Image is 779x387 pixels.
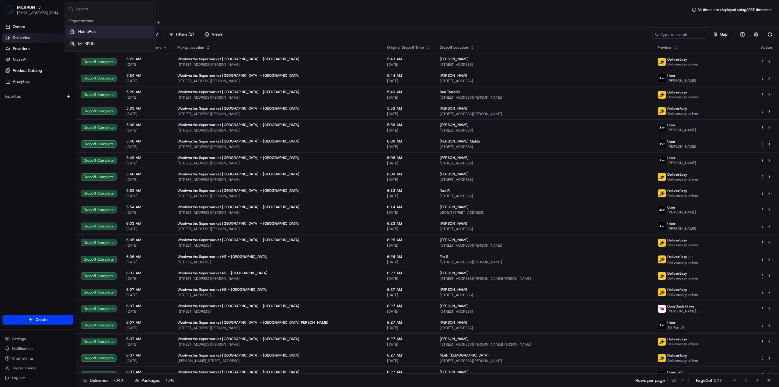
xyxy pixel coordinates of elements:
img: delivereasy_logo.png [658,338,666,346]
span: Woolworths Supermarket [GEOGRAPHIC_DATA] - [GEOGRAPHIC_DATA] [177,73,299,78]
span: [STREET_ADDRESS] [440,62,648,67]
img: MILKRUN [5,5,15,15]
span: Woolworths Supermarket [GEOGRAPHIC_DATA] - [GEOGRAPHIC_DATA] [177,304,299,308]
span: [DATE] [126,194,168,199]
span: [DATE] [126,358,168,363]
span: [STREET_ADDRESS][PERSON_NAME] [440,358,648,363]
span: 5:49 AM [387,90,430,94]
span: [DATE] [126,128,168,133]
span: [DATE] [126,325,168,330]
span: [STREET_ADDRESS] [177,293,377,297]
span: [STREET_ADDRESS] [440,177,648,182]
span: Deliveries [13,35,30,40]
span: [PERSON_NAME] L. [667,309,700,314]
span: [PERSON_NAME] [667,160,696,165]
span: Woolworths Supermarket [GEOGRAPHIC_DATA] - [GEOGRAPHIC_DATA] [177,106,299,111]
span: Woolworths Supermarket [GEOGRAPHIC_DATA] - [GEOGRAPHIC_DATA] [177,221,299,226]
img: delivereasy_logo.png [658,173,666,181]
span: [PERSON_NAME] [440,271,469,276]
button: Views [202,30,225,39]
span: Uber [667,139,676,144]
img: uber-new-logo.jpeg [658,124,666,132]
span: [STREET_ADDRESS] [440,309,648,314]
button: MILKRUN [17,4,35,10]
span: [STREET_ADDRESS][PERSON_NAME] [177,210,377,215]
span: [STREET_ADDRESS][PERSON_NAME] [177,144,377,149]
span: Nash AI [13,57,26,62]
span: [STREET_ADDRESS][PERSON_NAME] [177,227,377,231]
span: Nuu Taulelei [440,90,460,94]
span: 6:08 AM [387,172,430,177]
span: [DATE] [387,177,430,182]
span: [STREET_ADDRESS][PERSON_NAME][PERSON_NAME] [440,342,648,347]
img: uber-new-logo.jpeg [658,222,666,230]
span: Woolworths Supermarket [GEOGRAPHIC_DATA] - [GEOGRAPHIC_DATA] [177,57,299,62]
span: DeliverEasy [667,172,687,177]
span: [DATE] [387,243,430,248]
span: 6:23 AM [387,221,430,226]
span: Delivereasy driver [667,177,699,182]
span: Delivereasy driver [667,95,699,100]
span: [STREET_ADDRESS][PERSON_NAME] [177,128,377,133]
span: Woolworths Supermarket [GEOGRAPHIC_DATA] - [GEOGRAPHIC_DATA] [177,188,299,193]
span: 6:07 AM [126,271,168,276]
span: Orders [13,24,25,30]
span: Moth [DEMOGRAPHIC_DATA] [440,353,489,358]
span: [DATE] [126,144,168,149]
img: uber-new-logo.jpeg [658,74,666,82]
span: [STREET_ADDRESS] [177,260,377,265]
span: [PERSON_NAME] [667,128,696,132]
span: [DATE] [126,309,168,314]
span: Delivereasy driver [667,111,699,116]
button: Map [710,30,730,39]
span: [PERSON_NAME] [440,370,469,375]
span: 6:07 AM [126,304,168,308]
span: Woolworths Supermarket [GEOGRAPHIC_DATA] - [GEOGRAPHIC_DATA] [177,336,299,341]
span: DeliverEasy [667,337,687,342]
span: 6:07 AM [126,353,168,358]
span: [STREET_ADDRESS][PERSON_NAME] [440,243,648,248]
span: 5:58 AM [387,122,430,127]
button: Notifications [2,344,73,353]
span: [PERSON_NAME] [667,226,696,231]
span: [PERSON_NAME] [440,287,469,292]
span: [DATE] [387,358,430,363]
button: Filters(1) [166,30,197,39]
span: [DATE] [126,227,168,231]
span: [DATE] [387,309,430,314]
div: Favorites [2,92,73,101]
span: Delivereasy driver [667,260,699,265]
span: Dropoff Location [440,45,468,50]
img: delivereasy_logo.png [658,189,666,197]
span: Woolworths Supermarket [GEOGRAPHIC_DATA] - [GEOGRAPHIC_DATA] [177,205,299,209]
span: Log out [12,375,25,380]
img: delivereasy_logo.png [658,354,666,362]
span: [STREET_ADDRESS] [440,293,648,297]
button: [EMAIL_ADDRESS][DOMAIN_NAME] [17,10,61,15]
span: [PERSON_NAME] [667,78,696,83]
span: DeliverEasy [667,255,687,259]
span: Woolworths Supermarket [GEOGRAPHIC_DATA] - [GEOGRAPHIC_DATA] [177,370,299,375]
span: 5:38 AM [126,122,168,127]
span: [DATE] [126,79,168,83]
span: Pickup Location [177,45,204,50]
span: [PERSON_NAME] [440,57,469,62]
span: [STREET_ADDRESS][PERSON_NAME] [177,111,377,116]
span: DeliverEasy [667,106,687,111]
span: [STREET_ADDRESS][PERSON_NAME] [177,79,377,83]
span: 6:07 AM [126,320,168,325]
img: delivereasy_logo.png [658,272,666,280]
span: [DATE] [387,194,430,199]
span: [DATE] [126,177,168,182]
span: Woolworths Supermarket [GEOGRAPHIC_DATA] - [GEOGRAPHIC_DATA] [177,122,299,127]
span: [STREET_ADDRESS] [440,161,648,166]
span: [PERSON_NAME] [440,172,469,177]
span: Uber [667,320,676,325]
span: [STREET_ADDRESS][PERSON_NAME] [177,95,377,100]
span: [STREET_ADDRESS] [440,325,648,330]
img: delivereasy_logo.png [658,255,666,263]
span: 6:08 AM [387,155,430,160]
span: [DATE] [387,95,430,100]
span: Woolworths Supermarket [GEOGRAPHIC_DATA] - [GEOGRAPHIC_DATA] [177,172,299,177]
span: [STREET_ADDRESS] [440,194,648,199]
